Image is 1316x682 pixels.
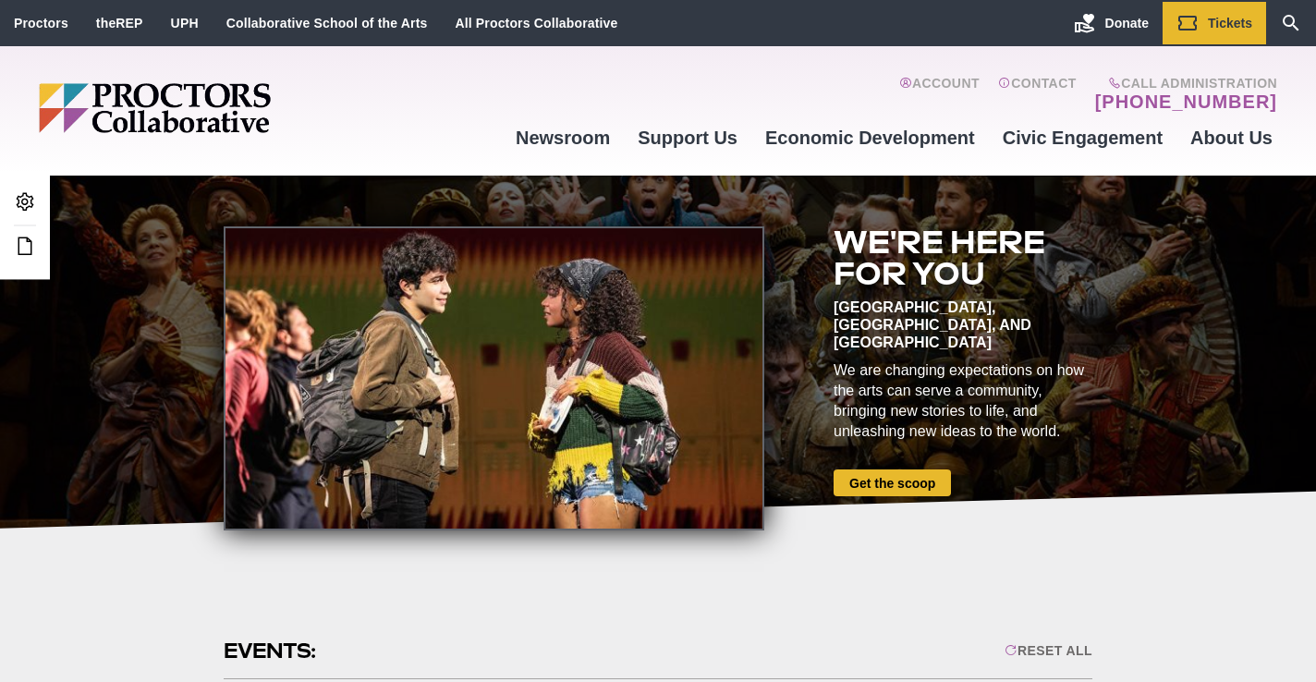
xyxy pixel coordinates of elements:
a: Newsroom [502,113,624,163]
a: UPH [171,16,199,30]
a: Admin Area [9,186,41,220]
div: [GEOGRAPHIC_DATA], [GEOGRAPHIC_DATA], and [GEOGRAPHIC_DATA] [834,298,1092,351]
a: Account [899,76,980,113]
a: About Us [1176,113,1286,163]
a: theREP [96,16,143,30]
h2: Events: [224,637,319,665]
span: Call Administration [1090,76,1277,91]
div: Reset All [1005,643,1092,658]
div: We are changing expectations on how the arts can serve a community, bringing new stories to life,... [834,360,1092,442]
a: Civic Engagement [989,113,1176,163]
a: Contact [998,76,1077,113]
h2: We're here for you [834,226,1092,289]
a: [PHONE_NUMBER] [1095,91,1277,113]
a: Edit this Post/Page [9,230,41,264]
a: Tickets [1163,2,1266,44]
a: Get the scoop [834,469,951,496]
a: Support Us [624,113,751,163]
span: Tickets [1208,16,1252,30]
a: All Proctors Collaborative [455,16,617,30]
a: Donate [1060,2,1163,44]
a: Economic Development [751,113,989,163]
a: Proctors [14,16,68,30]
span: Donate [1105,16,1149,30]
a: Collaborative School of the Arts [226,16,428,30]
img: Proctors logo [39,83,413,133]
a: Search [1266,2,1316,44]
